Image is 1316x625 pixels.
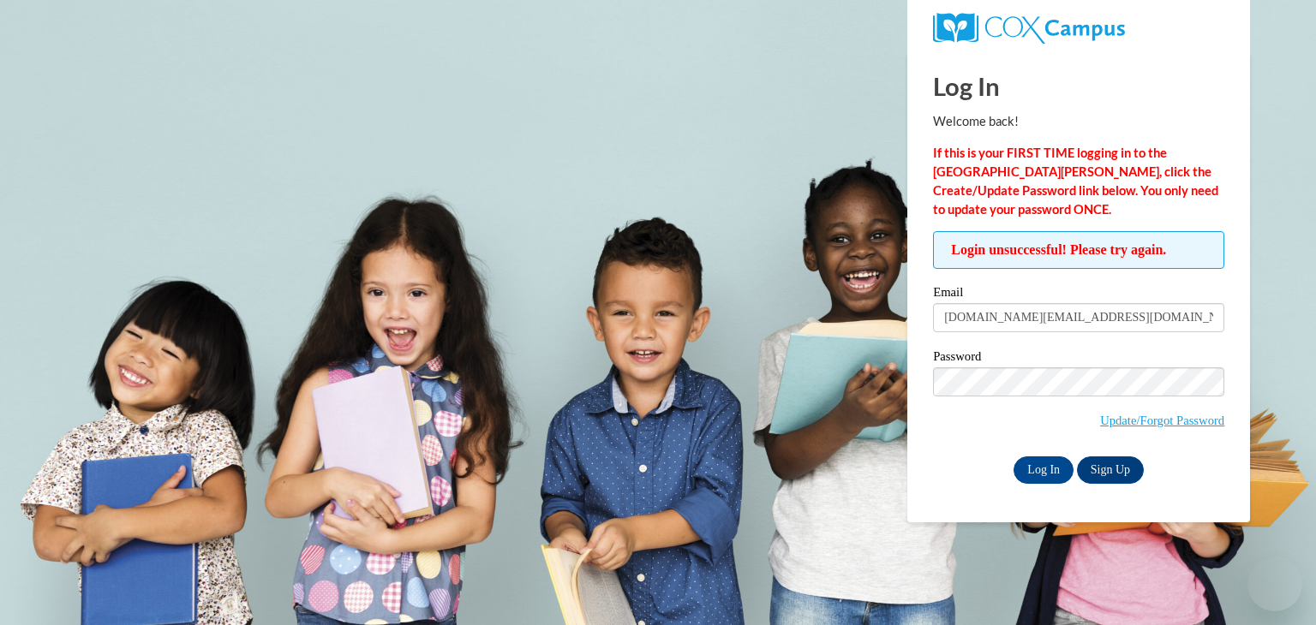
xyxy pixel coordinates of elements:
input: Log In [1014,456,1074,484]
span: Login unsuccessful! Please try again. [933,231,1224,269]
label: Email [933,286,1224,303]
a: COX Campus [933,13,1224,44]
label: Password [933,350,1224,367]
strong: If this is your FIRST TIME logging in to the [GEOGRAPHIC_DATA][PERSON_NAME], click the Create/Upd... [933,146,1218,217]
h1: Log In [933,68,1224,104]
iframe: Button to launch messaging window [1247,557,1302,611]
p: Welcome back! [933,112,1224,131]
img: COX Campus [933,13,1125,44]
a: Update/Forgot Password [1100,414,1224,427]
a: Sign Up [1077,456,1144,484]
